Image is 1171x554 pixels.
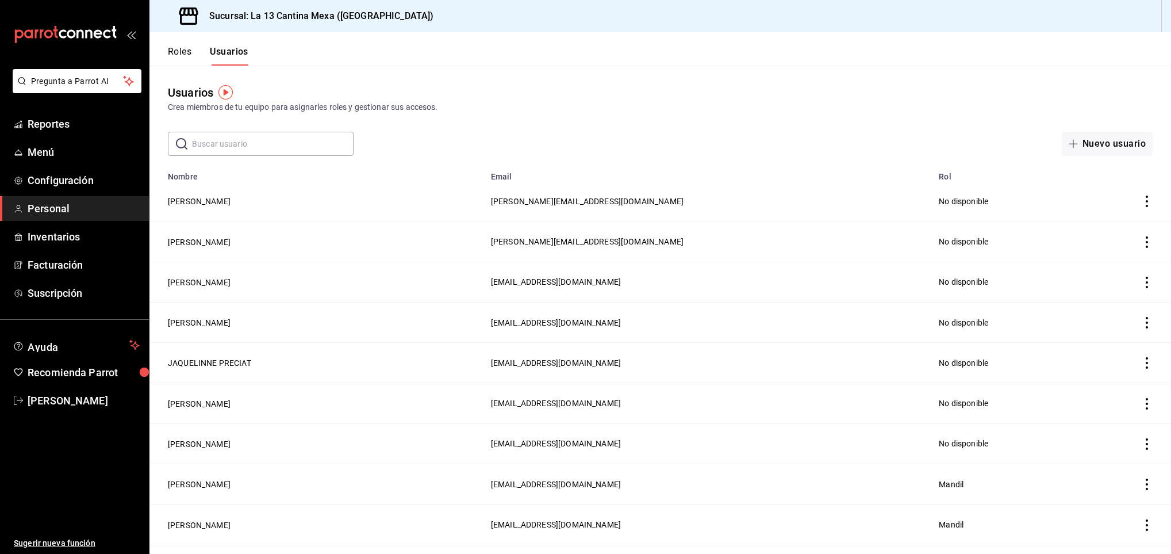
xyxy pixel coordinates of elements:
span: Configuración [28,173,140,188]
button: actions [1141,519,1153,531]
button: actions [1141,398,1153,410]
button: [PERSON_NAME] [168,277,231,288]
button: Usuarios [210,46,248,66]
th: Nombre [149,165,484,181]
button: [PERSON_NAME] [168,438,231,450]
span: Mandil [939,520,963,529]
th: Email [484,165,932,181]
button: JAQUELINNE PRECIAT [168,357,251,369]
button: actions [1141,438,1153,450]
span: Personal [28,201,140,216]
button: actions [1141,317,1153,328]
span: [EMAIL_ADDRESS][DOMAIN_NAME] [491,439,621,448]
span: [PERSON_NAME][EMAIL_ADDRESS][DOMAIN_NAME] [491,237,684,246]
td: No disponible [932,423,1079,464]
td: No disponible [932,383,1079,423]
button: [PERSON_NAME] [168,398,231,410]
span: Pregunta a Parrot AI [31,75,124,87]
span: [PERSON_NAME] [28,393,140,408]
div: Crea miembros de tu equipo para asignarles roles y gestionar sus accesos. [168,101,1153,113]
span: [EMAIL_ADDRESS][DOMAIN_NAME] [491,399,621,408]
button: actions [1141,357,1153,369]
a: Pregunta a Parrot AI [8,83,141,95]
button: [PERSON_NAME] [168,479,231,490]
div: navigation tabs [168,46,248,66]
span: [EMAIL_ADDRESS][DOMAIN_NAME] [491,520,621,529]
span: Reportes [28,116,140,132]
button: [PERSON_NAME] [168,236,231,248]
td: No disponible [932,221,1079,262]
span: [EMAIL_ADDRESS][DOMAIN_NAME] [491,480,621,489]
input: Buscar usuario [192,132,354,155]
span: [PERSON_NAME][EMAIL_ADDRESS][DOMAIN_NAME] [491,197,684,206]
button: actions [1141,479,1153,490]
span: [EMAIL_ADDRESS][DOMAIN_NAME] [491,277,621,286]
div: Usuarios [168,84,213,101]
td: No disponible [932,181,1079,221]
span: [EMAIL_ADDRESS][DOMAIN_NAME] [491,318,621,327]
button: [PERSON_NAME] [168,519,231,531]
span: [EMAIL_ADDRESS][DOMAIN_NAME] [491,358,621,368]
span: Menú [28,144,140,160]
button: Pregunta a Parrot AI [13,69,141,93]
button: actions [1141,196,1153,207]
td: No disponible [932,343,1079,383]
span: Inventarios [28,229,140,244]
h3: Sucursal: La 13 Cantina Mexa ([GEOGRAPHIC_DATA]) [200,9,433,23]
span: Suscripción [28,285,140,301]
td: No disponible [932,262,1079,302]
span: Mandil [939,480,963,489]
th: Rol [932,165,1079,181]
button: [PERSON_NAME] [168,317,231,328]
button: open_drawer_menu [126,30,136,39]
span: Recomienda Parrot [28,365,140,380]
button: Nuevo usuario [1062,132,1153,156]
span: Facturación [28,257,140,273]
td: No disponible [932,302,1079,342]
button: Roles [168,46,191,66]
span: Ayuda [28,338,125,352]
button: actions [1141,236,1153,248]
button: actions [1141,277,1153,288]
button: [PERSON_NAME] [168,196,231,207]
span: Sugerir nueva función [14,537,140,549]
img: Tooltip marker [218,85,233,100]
